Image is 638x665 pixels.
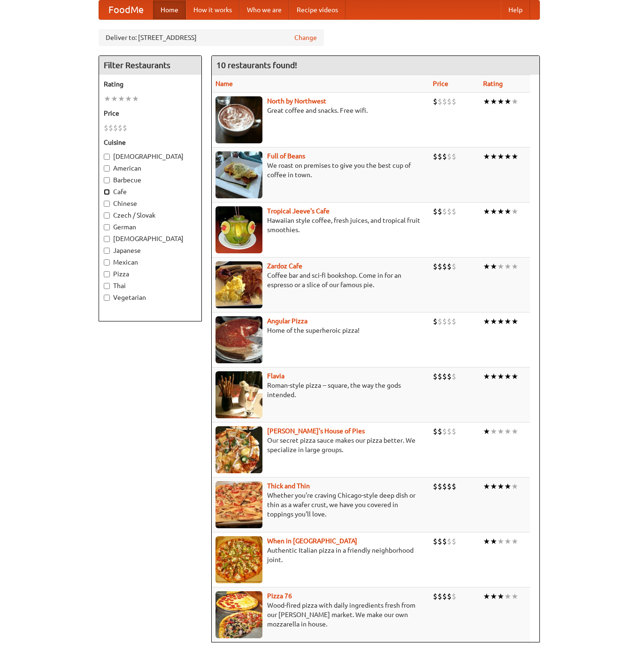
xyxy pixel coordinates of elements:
li: ★ [111,94,118,104]
a: Full of Beans [267,152,305,160]
li: ★ [490,151,497,162]
li: $ [452,426,456,437]
li: $ [433,261,438,272]
input: German [104,224,110,230]
label: Vegetarian [104,293,197,302]
li: $ [447,316,452,327]
li: ★ [504,96,511,107]
li: ★ [483,591,490,602]
li: ★ [504,261,511,272]
li: ★ [504,591,511,602]
label: Pizza [104,269,197,279]
li: $ [433,481,438,492]
li: ★ [504,151,511,162]
label: American [104,164,197,173]
li: ★ [504,426,511,437]
li: ★ [497,206,504,217]
img: luigis.jpg [215,426,262,473]
li: $ [438,316,442,327]
p: Coffee bar and sci-fi bookshop. Come in for an espresso or a slice of our famous pie. [215,271,426,289]
li: $ [123,123,127,133]
input: [DEMOGRAPHIC_DATA] [104,154,110,160]
img: north.jpg [215,96,262,143]
li: ★ [504,481,511,492]
li: $ [433,151,438,162]
li: $ [442,591,447,602]
li: $ [442,261,447,272]
label: [DEMOGRAPHIC_DATA] [104,234,197,243]
li: ★ [497,591,504,602]
h5: Price [104,109,197,118]
li: ★ [483,261,490,272]
a: Who we are [239,0,289,19]
li: ★ [483,316,490,327]
li: $ [452,536,456,547]
li: $ [442,96,447,107]
div: Deliver to: [STREET_ADDRESS] [99,29,324,46]
li: $ [118,123,123,133]
li: ★ [511,536,518,547]
label: Japanese [104,246,197,255]
p: Great coffee and snacks. Free wifi. [215,106,426,115]
li: ★ [490,206,497,217]
li: ★ [490,316,497,327]
li: ★ [490,536,497,547]
input: Cafe [104,189,110,195]
h4: Filter Restaurants [99,56,201,75]
label: Thai [104,281,197,290]
li: ★ [504,316,511,327]
a: Zardoz Cafe [267,262,302,270]
li: $ [447,371,452,382]
a: Pizza 76 [267,592,292,600]
li: $ [438,206,442,217]
li: ★ [497,536,504,547]
li: $ [447,261,452,272]
a: Price [433,80,448,87]
a: How it works [186,0,239,19]
li: $ [452,206,456,217]
li: ★ [483,206,490,217]
a: Rating [483,80,503,87]
li: ★ [497,316,504,327]
p: Home of the superheroic pizza! [215,326,426,335]
li: ★ [511,151,518,162]
a: Angular Pizza [267,317,307,325]
li: ★ [504,371,511,382]
li: $ [447,591,452,602]
li: $ [442,371,447,382]
li: $ [433,316,438,327]
li: $ [438,591,442,602]
li: $ [433,206,438,217]
li: $ [433,536,438,547]
a: Flavia [267,372,284,380]
li: ★ [497,151,504,162]
li: $ [438,481,442,492]
li: $ [108,123,113,133]
a: Tropical Jeeve's Cafe [267,207,330,215]
li: $ [447,481,452,492]
label: Mexican [104,258,197,267]
a: Thick and Thin [267,482,310,490]
label: Chinese [104,199,197,208]
input: Vegetarian [104,295,110,301]
li: ★ [490,96,497,107]
li: $ [452,371,456,382]
li: $ [442,151,447,162]
input: Japanese [104,248,110,254]
h5: Cuisine [104,138,197,147]
input: Thai [104,283,110,289]
li: $ [452,151,456,162]
a: When in [GEOGRAPHIC_DATA] [267,537,357,545]
img: zardoz.jpg [215,261,262,308]
li: ★ [483,481,490,492]
li: ★ [483,536,490,547]
input: Barbecue [104,177,110,183]
ng-pluralize: 10 restaurants found! [216,61,297,70]
label: Czech / Slovak [104,211,197,220]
